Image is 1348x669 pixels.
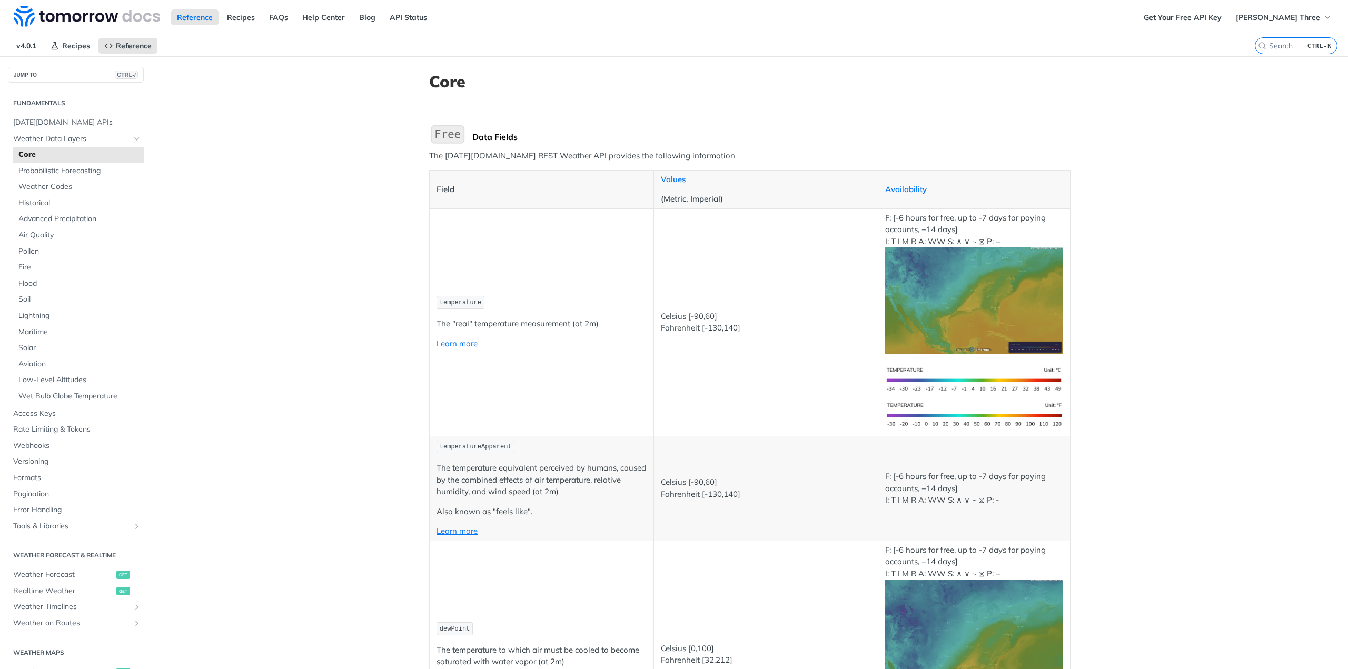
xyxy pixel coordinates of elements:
[885,362,1063,397] img: temperature-si
[1305,41,1334,51] kbd: CTRL-K
[115,71,138,79] span: CTRL-/
[8,486,144,502] a: Pagination
[13,618,130,628] span: Weather on Routes
[437,644,647,668] p: The temperature to which air must be cooled to become saturated with water vapor (at 2m)
[8,98,144,108] h2: Fundamentals
[384,9,433,25] a: API Status
[661,311,871,334] p: Celsius [-90,60] Fahrenheit [-130,140]
[8,470,144,486] a: Formats
[8,567,144,583] a: Weather Forecastget
[8,454,144,470] a: Versioning
[437,462,647,498] p: The temperature equivalent perceived by humans, caused by the combined effects of air temperature...
[18,294,141,305] span: Soil
[13,179,144,195] a: Weather Codes
[133,619,141,627] button: Show subpages for Weather on Routes
[13,308,144,324] a: Lightning
[18,278,141,289] span: Flood
[885,627,1063,637] span: Expand image
[13,292,144,307] a: Soil
[8,422,144,437] a: Rate Limiting & Tokens
[885,471,1063,506] p: F: [-6 hours for free, up to -7 days for paying accounts, +14 days] I: T I M R A: WW S: ∧ ∨ ~ ⧖ P: -
[8,583,144,599] a: Realtime Weatherget
[8,615,144,631] a: Weather on RoutesShow subpages for Weather on Routes
[13,473,141,483] span: Formats
[116,587,130,595] span: get
[18,311,141,321] span: Lightning
[437,338,478,348] a: Learn more
[13,195,144,211] a: Historical
[13,388,144,404] a: Wet Bulb Globe Temperature
[13,163,144,179] a: Probabilistic Forecasting
[18,198,141,208] span: Historical
[263,9,294,25] a: FAQs
[171,9,219,25] a: Reference
[18,375,141,385] span: Low-Level Altitudes
[13,134,130,144] span: Weather Data Layers
[440,443,512,451] span: temperatureApparent
[13,570,114,580] span: Weather Forecast
[8,648,144,657] h2: Weather Maps
[18,149,141,160] span: Core
[661,476,871,500] p: Celsius [-90,60] Fahrenheit [-130,140]
[8,131,144,147] a: Weather Data LayersHide subpages for Weather Data Layers
[116,571,130,579] span: get
[885,397,1063,433] img: temperature-us
[13,117,141,128] span: [DATE][DOMAIN_NAME] APIs
[437,184,647,196] p: Field
[18,327,141,337] span: Maritime
[885,184,927,194] a: Availability
[18,214,141,224] span: Advanced Precipitation
[13,259,144,275] a: Fire
[18,230,141,241] span: Air Quality
[1230,9,1337,25] button: [PERSON_NAME] Three
[8,599,144,615] a: Weather TimelinesShow subpages for Weather Timelines
[18,182,141,192] span: Weather Codes
[13,489,141,500] span: Pagination
[8,67,144,83] button: JUMP TOCTRL-/
[18,262,141,273] span: Fire
[437,506,647,518] p: Also known as "feels like".
[296,9,351,25] a: Help Center
[885,212,1063,354] p: F: [-6 hours for free, up to -7 days for paying accounts, +14 days] I: T I M R A: WW S: ∧ ∨ ~ ⧖ P: +
[18,359,141,370] span: Aviation
[13,147,144,163] a: Core
[353,9,381,25] a: Blog
[437,318,647,330] p: The "real" temperature measurement (at 2m)
[13,372,144,388] a: Low-Level Altitudes
[661,174,686,184] a: Values
[18,343,141,353] span: Solar
[885,247,1063,354] img: temperature
[13,324,144,340] a: Maritime
[1236,13,1320,22] span: [PERSON_NAME] Three
[13,521,130,532] span: Tools & Libraries
[18,246,141,257] span: Pollen
[8,502,144,518] a: Error Handling
[11,38,42,54] span: v4.0.1
[13,441,141,451] span: Webhooks
[133,522,141,531] button: Show subpages for Tools & Libraries
[1258,42,1266,50] svg: Search
[8,518,144,534] a: Tools & LibrariesShow subpages for Tools & Libraries
[429,150,1071,162] p: The [DATE][DOMAIN_NAME] REST Weather API provides the following information
[1138,9,1227,25] a: Get Your Free API Key
[14,6,160,27] img: Tomorrow.io Weather API Docs
[437,526,478,536] a: Learn more
[45,38,96,54] a: Recipes
[440,299,481,306] span: temperature
[13,356,144,372] a: Aviation
[8,551,144,560] h2: Weather Forecast & realtime
[18,391,141,402] span: Wet Bulb Globe Temperature
[8,115,144,131] a: [DATE][DOMAIN_NAME] APIs
[13,424,141,435] span: Rate Limiting & Tokens
[13,505,141,515] span: Error Handling
[472,132,1071,142] div: Data Fields
[13,602,130,612] span: Weather Timelines
[885,409,1063,419] span: Expand image
[133,135,141,143] button: Hide subpages for Weather Data Layers
[661,643,871,666] p: Celsius [0,100] Fahrenheit [32,212]
[18,166,141,176] span: Probabilistic Forecasting
[13,340,144,356] a: Solar
[885,295,1063,305] span: Expand image
[13,456,141,467] span: Versioning
[8,406,144,422] a: Access Keys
